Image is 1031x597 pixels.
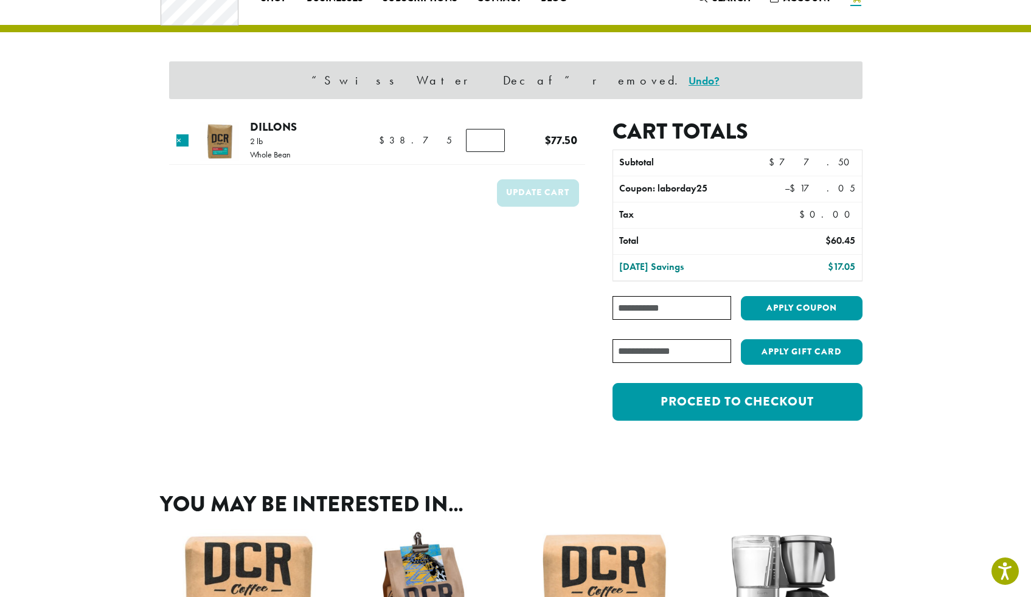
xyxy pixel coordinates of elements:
[497,179,579,207] button: Update cart
[545,132,577,148] bdi: 77.50
[790,182,800,195] span: $
[379,134,389,147] span: $
[613,119,862,145] h2: Cart totals
[176,134,189,147] a: Remove this item
[613,150,762,176] th: Subtotal
[160,491,872,517] h2: You may be interested in…
[613,202,789,228] th: Tax
[613,255,762,280] th: [DATE] Savings
[790,182,855,195] span: 17.05
[250,150,291,159] p: Whole Bean
[250,119,297,135] a: Dillons
[379,134,452,147] bdi: 38.75
[741,296,863,321] button: Apply coupon
[769,156,855,168] bdi: 77.50
[545,132,551,148] span: $
[769,156,779,168] span: $
[613,383,862,421] a: Proceed to checkout
[613,176,762,202] th: Coupon: laborday25
[799,208,810,221] span: $
[200,122,239,161] img: Dillons
[613,229,762,254] th: Total
[250,137,291,145] p: 2 lb
[169,61,863,99] div: “Swiss Water Decaf” removed.
[689,74,720,88] a: Undo?
[828,260,833,273] span: $
[799,208,856,221] bdi: 0.00
[466,129,505,152] input: Product quantity
[825,234,831,247] span: $
[828,260,855,273] bdi: 17.05
[741,339,863,365] button: Apply Gift Card
[825,234,855,247] bdi: 60.45
[762,176,861,202] td: –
